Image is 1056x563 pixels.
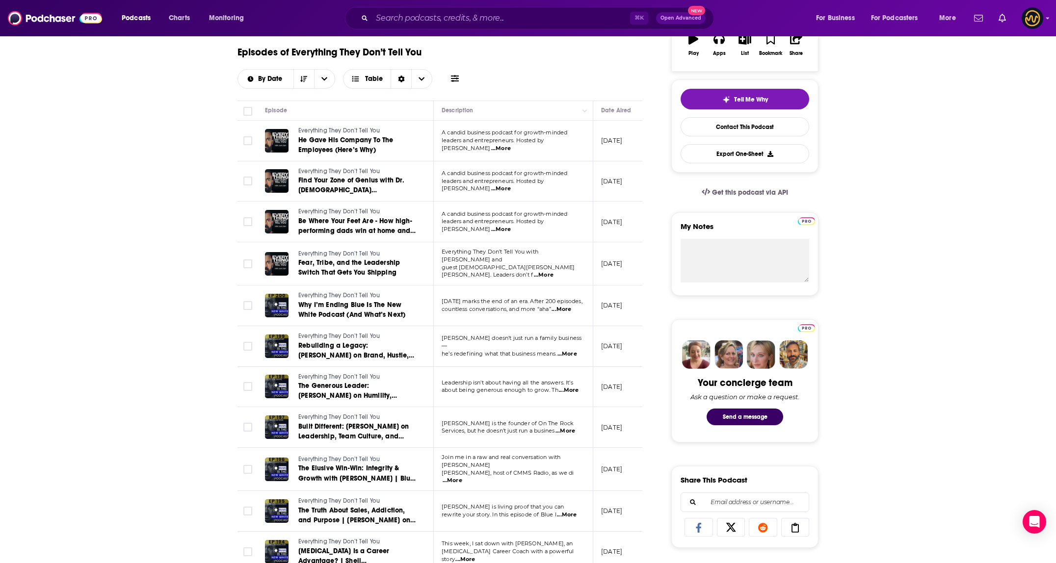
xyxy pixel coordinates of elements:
[243,342,252,351] span: Toggle select row
[1022,7,1043,29] img: User Profile
[298,127,416,135] a: Everything They Don’t Tell You
[298,332,416,341] a: Everything They Don’t Tell You
[298,135,416,155] a: He Gave His Company To The Employees (Here’s Why)
[555,427,575,435] span: ...More
[601,423,622,432] p: [DATE]
[265,104,287,116] div: Episode
[391,70,411,88] div: Sort Direction
[298,258,416,278] a: Fear, Tribe, and the Leadership Switch That Gets You Shipping
[798,323,815,332] a: Pro website
[601,177,622,185] p: [DATE]
[734,96,768,103] span: Tell Me Why
[660,16,701,21] span: Open Advanced
[809,10,867,26] button: open menu
[442,420,574,427] span: [PERSON_NAME] is the founder of On The Rock
[758,27,783,62] button: Bookmark
[298,216,416,236] a: Be Where Your Feet Are - How high-performing dads win at home and at work.
[298,291,416,300] a: Everything They Don’t Tell You
[442,104,473,116] div: Description
[784,27,809,62] button: Share
[781,518,810,537] a: Copy Link
[442,178,544,192] span: leaders and entrepreneurs. Hosted by [PERSON_NAME]
[442,469,574,476] span: [PERSON_NAME], host of CMMS Radio, as we di
[243,382,252,391] span: Toggle select row
[534,271,554,279] span: ...More
[238,76,293,82] button: open menu
[681,27,706,62] button: Play
[238,69,335,89] h2: Choose List sort
[557,511,577,519] span: ...More
[298,301,405,319] span: Why I’m Ending Blue Is The New White Podcast (And What’s Next)
[298,497,380,504] span: Everything They Don’t Tell You
[798,217,815,225] img: Podchaser Pro
[298,382,411,419] span: The Generous Leader: [PERSON_NAME] on Humility, Legacy & Leading Through Service | Blue Is The Ne...
[871,11,918,25] span: For Podcasters
[1022,7,1043,29] span: Logged in as LowerStreet
[681,492,809,512] div: Search followers
[579,105,591,117] button: Column Actions
[706,27,732,62] button: Apps
[298,381,416,401] a: The Generous Leader: [PERSON_NAME] on Humility, Legacy & Leading Through Service | Blue Is The Ne...
[298,464,416,492] span: The Elusive Win-Win: Integrity & Growth with [PERSON_NAME] | Blue Is The New White Podcast
[298,456,380,462] span: Everything They Don’t Tell You
[656,12,706,24] button: Open AdvancedNew
[681,144,809,163] button: Export One-Sheet
[732,27,758,62] button: List
[372,10,630,26] input: Search podcasts, credits, & more...
[202,10,257,26] button: open menu
[442,548,574,563] span: [MEDICAL_DATA] Career Coach with a powerful story
[790,51,803,56] div: Share
[688,6,706,15] span: New
[689,493,801,512] input: Email address or username...
[298,292,380,299] span: Everything They Don’t Tell You
[707,409,783,425] button: Send a message
[932,10,968,26] button: open menu
[601,342,622,350] p: [DATE]
[298,208,380,215] span: Everything They Don’t Tell You
[343,69,433,89] button: Choose View
[243,423,252,432] span: Toggle select row
[162,10,196,26] a: Charts
[442,306,551,312] span: countless conversations, and more “aha”
[690,393,799,401] div: Ask a question or make a request.
[442,248,538,263] span: Everything They Don’t Tell You with [PERSON_NAME] and
[601,301,622,309] p: [DATE]
[243,507,252,515] span: Toggle select row
[243,259,252,268] span: Toggle select row
[939,11,956,25] span: More
[798,216,815,225] a: Pro website
[722,96,730,103] img: tell me why sparkle
[442,386,558,393] span: about being generous enough to grow. Th
[298,506,416,534] span: The Truth About Sales, Addiction, and Purpose | [PERSON_NAME] on Blue Is The New White
[258,76,286,82] span: By Date
[442,137,544,152] span: leaders and entrepreneurs. Hosted by [PERSON_NAME]
[298,176,416,195] a: Find Your Zone of Genius with Dr. [DEMOGRAPHIC_DATA][PERSON_NAME]
[442,379,573,386] span: Leadership isn’t about having all the answers. It’s
[741,51,749,56] div: List
[1022,7,1043,29] button: Show profile menu
[713,51,726,56] div: Apps
[1023,510,1046,534] div: Open Intercom Messenger
[298,258,400,277] span: Fear, Tribe, and the Leadership Switch That Gets You Shipping
[298,422,409,450] span: Built Different: [PERSON_NAME] on Leadership, Team Culture, and Doing Business Right
[243,136,252,145] span: Toggle select row
[717,518,745,537] a: Share on X/Twitter
[298,250,416,258] a: Everything They Don’t Tell You
[169,11,190,25] span: Charts
[298,217,416,245] span: Be Where Your Feet Are - How high-performing dads win at home and at work.
[243,177,252,185] span: Toggle select row
[243,217,252,226] span: Toggle select row
[630,12,648,25] span: ⌘ K
[712,188,788,197] span: Get this podcast via API
[601,104,631,116] div: Date Aired
[298,373,380,380] span: Everything They Don’t Tell You
[209,11,244,25] span: Monitoring
[816,11,855,25] span: For Business
[442,218,544,232] span: leaders and entrepreneurs. Hosted by [PERSON_NAME]
[442,334,581,349] span: [PERSON_NAME] doesn’t just run a family business —
[442,264,575,279] span: guest [DEMOGRAPHIC_DATA][PERSON_NAME] [PERSON_NAME]. Leaders don’t f
[442,210,567,217] span: A candid business podcast for growth-minded
[601,259,622,268] p: [DATE]
[354,7,723,29] div: Search podcasts, credits, & more...
[442,350,556,357] span: he’s redefining what that business means.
